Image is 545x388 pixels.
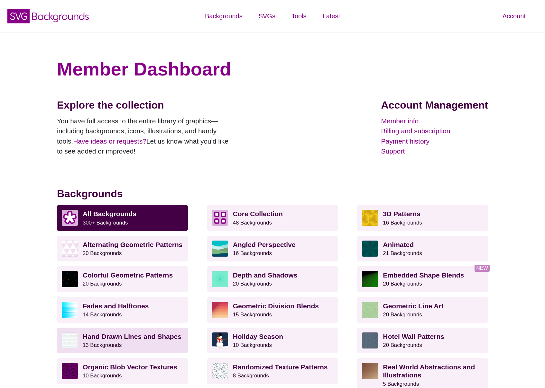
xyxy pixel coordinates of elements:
[233,250,272,256] small: 16 Backgrounds
[381,126,488,136] a: Billing and subscription
[383,241,414,248] strong: Animated
[233,241,296,248] strong: Angled Perspective
[83,241,182,248] strong: Alternating Geometric Patterns
[83,250,122,256] small: 20 Backgrounds
[62,302,78,318] img: blue lights stretching horizontally over white
[57,266,188,292] a: Colorful Geometric Patterns20 Backgrounds
[315,6,348,26] a: Latest
[383,302,443,310] strong: Geometric Line Art
[233,312,272,318] small: 15 Backgrounds
[494,6,534,26] a: Account
[57,328,188,353] a: Hand Drawn Lines and Shapes13 Backgrounds
[357,205,488,231] a: 3D Patterns16 Backgrounds
[62,363,78,379] img: Purple vector splotches
[233,271,298,279] strong: Depth and Shadows
[383,333,444,340] strong: Hotel Wall Patterns
[383,312,422,318] small: 20 Backgrounds
[83,271,173,279] strong: Colorful Geometric Patterns
[383,271,464,279] strong: Embedded Shape Blends
[57,236,188,261] a: Alternating Geometric Patterns20 Backgrounds
[57,99,234,111] h2: Explore the collection
[57,188,488,200] h2: Backgrounds
[233,210,283,217] strong: Core Collection
[357,236,488,261] a: Animated21 Backgrounds
[207,297,338,323] a: Geometric Division Blends15 Backgrounds
[357,328,488,353] a: Hotel Wall Patterns20 Backgrounds
[233,342,272,348] small: 10 Backgrounds
[57,116,234,156] p: You have full access to the entire library of graphics—including backgrounds, icons, illustration...
[197,6,251,26] a: Backgrounds
[383,342,422,348] small: 20 Backgrounds
[62,332,78,348] img: white subtle wave background
[383,281,422,287] small: 20 Backgrounds
[383,220,422,226] small: 16 Backgrounds
[83,220,128,226] small: 300+ Backgrounds
[383,210,420,217] strong: 3D Patterns
[57,58,488,80] h1: Member Dashboard
[381,116,488,126] a: Member info
[57,358,188,384] a: Organic Blob Vector Textures10 Backgrounds
[381,136,488,146] a: Payment history
[83,281,122,287] small: 20 Backgrounds
[62,241,78,257] img: light purple and white alternating triangle pattern
[357,297,488,323] a: Geometric Line Art20 Backgrounds
[207,205,338,231] a: Core Collection 48 Backgrounds
[57,205,188,231] a: All Backgrounds 300+ Backgrounds
[212,332,228,348] img: vector art snowman with black hat, branch arms, and carrot nose
[362,332,378,348] img: intersecting outlined circles formation pattern
[83,333,181,340] strong: Hand Drawn Lines and Shapes
[362,271,378,287] img: green to black rings rippling away from corner
[207,328,338,353] a: Holiday Season10 Backgrounds
[207,358,338,384] a: Randomized Texture Patterns8 Backgrounds
[83,363,177,371] strong: Organic Blob Vector Textures
[383,381,419,387] small: 5 Backgrounds
[212,363,228,379] img: gray texture pattern on white
[381,99,488,111] h2: Account Management
[233,363,328,371] strong: Randomized Texture Patterns
[362,210,378,226] img: fancy golden cube pattern
[383,363,475,379] strong: Real World Abstractions and Illustrations
[233,302,319,310] strong: Geometric Division Blends
[357,266,488,292] a: Embedded Shape Blends20 Backgrounds
[233,333,283,340] strong: Holiday Season
[83,302,149,310] strong: Fades and Halftones
[83,312,122,318] small: 14 Backgrounds
[381,146,488,156] a: Support
[73,137,146,145] a: Have ideas or requests?
[212,271,228,287] img: green layered rings within rings
[233,220,272,226] small: 48 Backgrounds
[212,302,228,318] img: red-to-yellow gradient large pixel grid
[57,297,188,323] a: Fades and Halftones14 Backgrounds
[207,266,338,292] a: Depth and Shadows20 Backgrounds
[233,373,269,379] small: 8 Backgrounds
[251,6,283,26] a: SVGs
[83,342,122,348] small: 13 Backgrounds
[207,236,338,261] a: Angled Perspective16 Backgrounds
[233,281,272,287] small: 20 Backgrounds
[362,302,378,318] img: geometric web of connecting lines
[212,241,228,257] img: abstract landscape with sky mountains and water
[383,250,422,256] small: 21 Backgrounds
[62,271,78,287] img: a rainbow pattern of outlined geometric shapes
[83,210,136,217] strong: All Backgrounds
[283,6,315,26] a: Tools
[362,363,378,379] img: wooden floor pattern
[83,373,122,379] small: 10 Backgrounds
[362,241,378,257] img: green rave light effect animated background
